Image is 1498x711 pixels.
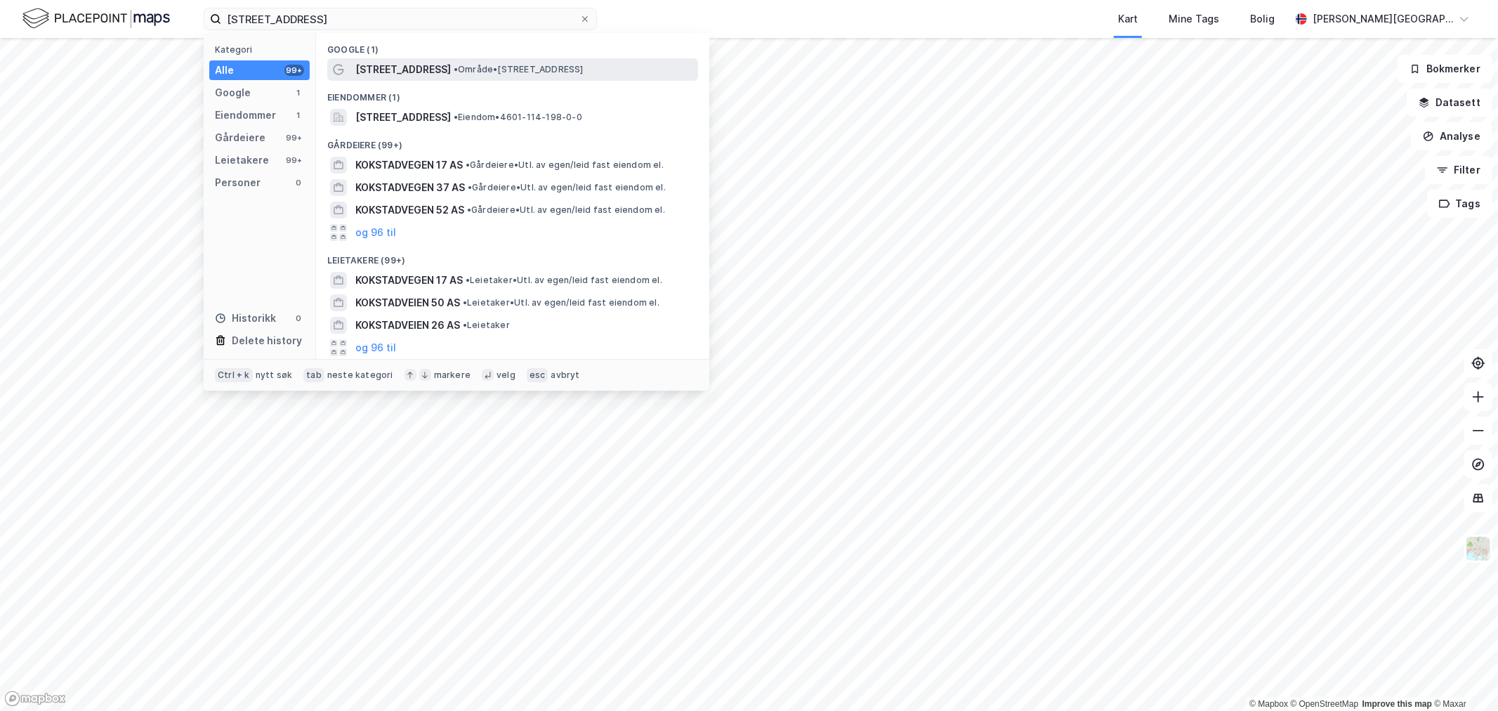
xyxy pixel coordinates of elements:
[316,81,709,106] div: Eiendommer (1)
[215,84,251,101] div: Google
[316,33,709,58] div: Google (1)
[466,275,662,286] span: Leietaker • Utl. av egen/leid fast eiendom el.
[1362,699,1432,709] a: Improve this map
[355,109,451,126] span: [STREET_ADDRESS]
[215,107,276,124] div: Eiendommer
[454,64,458,74] span: •
[1411,122,1492,150] button: Analyse
[454,64,584,75] span: Område • [STREET_ADDRESS]
[355,339,396,356] button: og 96 til
[215,44,310,55] div: Kategori
[1313,11,1453,27] div: [PERSON_NAME][GEOGRAPHIC_DATA]
[293,313,304,324] div: 0
[551,370,579,381] div: avbryt
[1425,156,1492,184] button: Filter
[463,297,659,308] span: Leietaker • Utl. av egen/leid fast eiendom el.
[466,159,664,171] span: Gårdeiere • Utl. av egen/leid fast eiendom el.
[22,6,170,31] img: logo.f888ab2527a4732fd821a326f86c7f29.svg
[466,275,470,285] span: •
[355,317,460,334] span: KOKSTADVEIEN 26 AS
[497,370,515,381] div: velg
[1407,89,1492,117] button: Datasett
[1427,190,1492,218] button: Tags
[1249,699,1288,709] a: Mapbox
[355,294,460,311] span: KOKSTADVEIEN 50 AS
[527,368,548,382] div: esc
[293,87,304,98] div: 1
[1250,11,1275,27] div: Bolig
[284,65,304,76] div: 99+
[355,157,463,174] span: KOKSTADVEGEN 17 AS
[215,310,276,327] div: Historikk
[355,224,396,241] button: og 96 til
[1428,644,1498,711] iframe: Chat Widget
[1465,535,1492,562] img: Z
[467,204,471,215] span: •
[355,179,465,196] span: KOKSTADVEGEN 37 AS
[303,368,324,382] div: tab
[454,112,458,122] span: •
[232,332,302,349] div: Delete history
[463,297,467,308] span: •
[256,370,293,381] div: nytt søk
[284,132,304,143] div: 99+
[293,110,304,121] div: 1
[463,320,510,331] span: Leietaker
[4,691,66,707] a: Mapbox homepage
[215,152,269,169] div: Leietakere
[434,370,471,381] div: markere
[316,244,709,269] div: Leietakere (99+)
[466,159,470,170] span: •
[1169,11,1219,27] div: Mine Tags
[1118,11,1138,27] div: Kart
[468,182,472,193] span: •
[355,202,464,218] span: KOKSTADVEGEN 52 AS
[215,129,265,146] div: Gårdeiere
[463,320,467,330] span: •
[316,129,709,154] div: Gårdeiere (99+)
[355,61,451,78] span: [STREET_ADDRESS]
[355,272,463,289] span: KOKSTADVEGEN 17 AS
[467,204,665,216] span: Gårdeiere • Utl. av egen/leid fast eiendom el.
[215,62,234,79] div: Alle
[327,370,393,381] div: neste kategori
[1291,699,1359,709] a: OpenStreetMap
[215,368,253,382] div: Ctrl + k
[468,182,666,193] span: Gårdeiere • Utl. av egen/leid fast eiendom el.
[454,112,582,123] span: Eiendom • 4601-114-198-0-0
[215,174,261,191] div: Personer
[284,155,304,166] div: 99+
[221,8,579,30] input: Søk på adresse, matrikkel, gårdeiere, leietakere eller personer
[1398,55,1492,83] button: Bokmerker
[293,177,304,188] div: 0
